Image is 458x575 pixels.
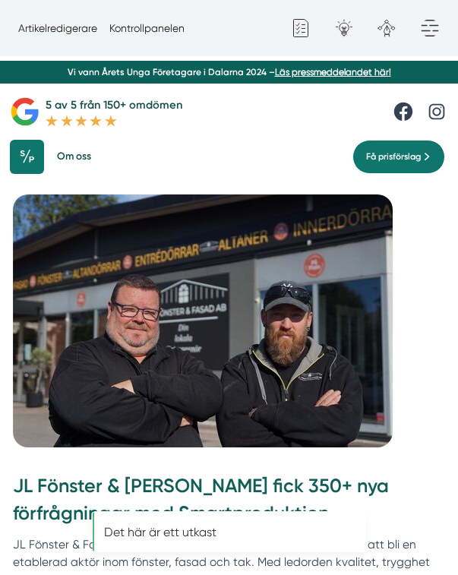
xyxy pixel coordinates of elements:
a: Få prisförslag [352,140,445,174]
img: Bild till JL Fönster & Fasad fick 350+ nya förfrågningar med Smartproduktion [13,194,393,447]
a: Artikelredigerare [18,22,97,34]
a: Om oss [55,140,94,174]
span: Få prisförslag [366,150,421,164]
a: Kontrollpanelen [109,22,185,34]
a: Läs pressmeddelandet här! [275,67,391,77]
h1: JL Fönster & [PERSON_NAME] fick 350+ nya förfrågningar med Smartproduktion [13,472,445,536]
p: 5 av 5 från 150+ omdömen [46,96,182,114]
p: Det här är ett utkast [104,523,354,541]
p: Vi vann Årets Unga Företagare i Dalarna 2024 – [5,66,453,79]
